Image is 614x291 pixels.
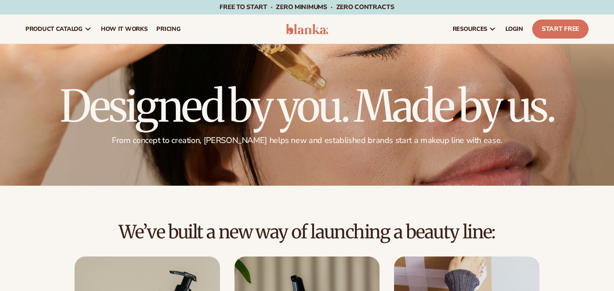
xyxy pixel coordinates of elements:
a: resources [448,15,501,44]
a: product catalog [21,15,96,44]
a: LOGIN [501,15,528,44]
span: How It Works [101,25,148,33]
span: LOGIN [505,25,523,33]
p: From concept to creation, [PERSON_NAME] helps new and established brands start a makeup line with... [25,135,589,146]
span: pricing [156,25,180,33]
h1: Designed by you. Made by us. [25,84,589,128]
span: Free to start · ZERO minimums · ZERO contracts [220,3,394,11]
a: How It Works [96,15,152,44]
a: pricing [152,15,185,44]
span: resources [453,25,487,33]
img: logo [286,24,329,35]
h2: We’ve built a new way of launching a beauty line: [25,222,589,242]
span: product catalog [25,25,83,33]
a: Start Free [532,20,589,39]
